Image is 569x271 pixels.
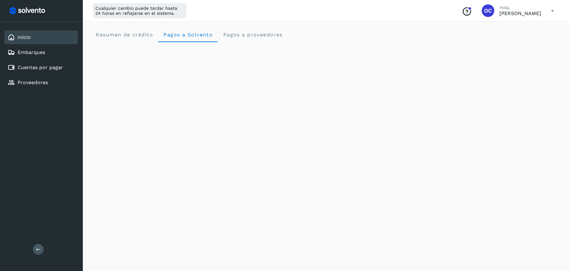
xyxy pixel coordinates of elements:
a: Proveedores [18,79,48,85]
div: Proveedores [4,76,78,89]
a: Embarques [18,49,45,55]
div: Embarques [4,46,78,59]
a: Cuentas por pagar [18,64,63,70]
a: Inicio [18,34,31,40]
div: Cuentas por pagar [4,61,78,74]
span: Pagos a proveedores [223,32,283,38]
div: Cualquier cambio puede tardar hasta 24 horas en reflejarse en el sistema. [93,3,186,18]
span: Resumen de crédito [95,32,153,38]
span: Pagos a Solvento [163,32,213,38]
div: Inicio [4,30,78,44]
p: Hola, [499,5,541,10]
p: Oswaldo Chavarria [499,10,541,16]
